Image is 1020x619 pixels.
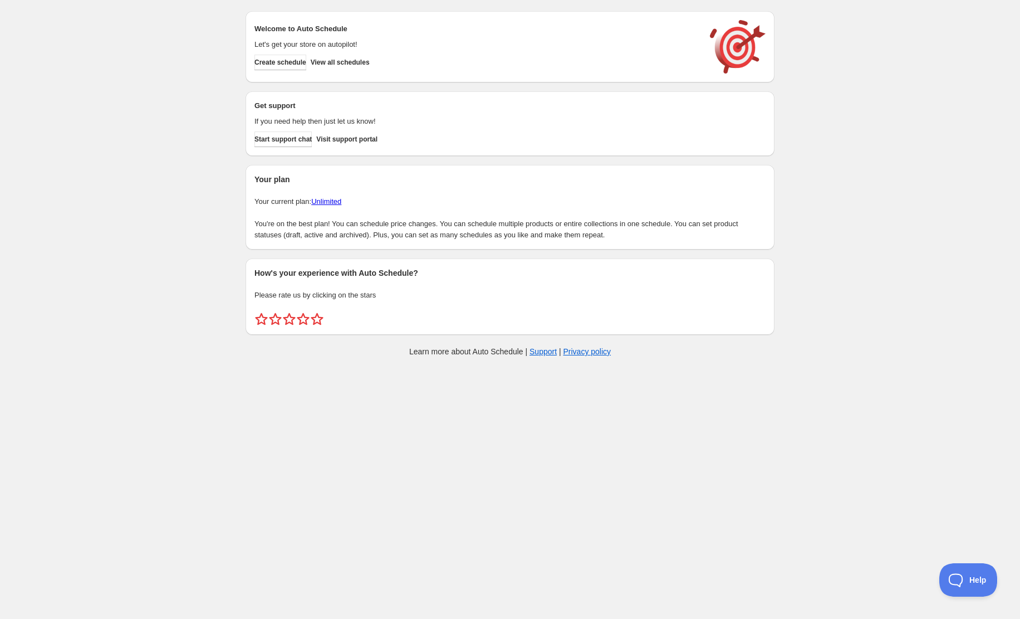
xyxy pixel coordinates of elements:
[316,131,377,147] a: Visit support portal
[563,347,611,356] a: Privacy policy
[939,563,998,597] iframe: Toggle Customer Support
[254,290,766,301] p: Please rate us by clicking on the stars
[311,58,370,67] span: View all schedules
[254,116,699,127] p: If you need help then just let us know!
[254,23,699,35] h2: Welcome to Auto Schedule
[529,347,557,356] a: Support
[254,267,766,279] h2: How's your experience with Auto Schedule?
[254,135,312,144] span: Start support chat
[254,218,766,241] p: You're on the best plan! You can schedule price changes. You can schedule multiple products or en...
[316,135,377,144] span: Visit support portal
[254,39,699,50] p: Let's get your store on autopilot!
[409,346,611,357] p: Learn more about Auto Schedule | |
[311,55,370,70] button: View all schedules
[311,197,341,206] a: Unlimited
[254,196,766,207] p: Your current plan:
[254,55,306,70] button: Create schedule
[254,131,312,147] a: Start support chat
[254,174,766,185] h2: Your plan
[254,58,306,67] span: Create schedule
[254,100,699,111] h2: Get support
